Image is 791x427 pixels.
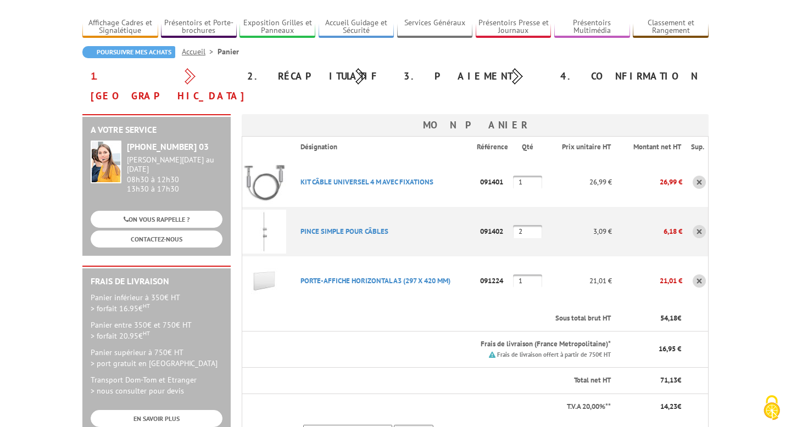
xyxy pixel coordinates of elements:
a: CONTACTEZ-NOUS [91,231,222,248]
div: 3. Paiement [396,66,552,86]
img: PORTE-AFFICHE HORIZONTAL A3 (297 X 420 MM) [242,259,286,303]
img: widget-service.jpg [91,141,121,183]
th: Désignation [292,137,477,158]
p: Total net HT [251,375,611,386]
button: Cookies (fenêtre modale) [753,390,791,427]
a: Classement et Rangement [633,18,709,36]
img: KIT CâBLE UNIVERSEL 4 M AVEC FIXATIONS [242,160,286,204]
strong: [PHONE_NUMBER] 03 [127,141,209,152]
div: 1. [GEOGRAPHIC_DATA] [82,66,239,106]
h2: A votre service [91,125,222,135]
th: Qté [513,137,546,158]
p: Panier inférieur à 350€ HT [91,292,222,314]
a: Exposition Grilles et Panneaux [239,18,315,36]
span: > nous consulter pour devis [91,386,184,396]
sup: HT [143,302,150,310]
a: KIT CâBLE UNIVERSEL 4 M AVEC FIXATIONS [300,177,433,187]
th: Sup. [682,137,709,158]
a: PINCE SIMPLE POUR CâBLES [300,227,388,236]
div: [PERSON_NAME][DATE] au [DATE] [127,155,222,174]
span: 54,18 [660,313,677,323]
span: 71,13 [660,375,677,385]
img: Cookies (fenêtre modale) [758,394,786,422]
span: > forfait 16.95€ [91,304,150,313]
p: 6,18 € [612,222,682,241]
sup: HT [143,329,150,337]
span: > forfait 20.95€ [91,331,150,341]
p: € [621,402,681,412]
a: Affichage Cadres et Signalétique [82,18,158,36]
small: Frais de livraison offert à partir de 750€ HT [497,351,611,358]
a: Accueil Guidage et Sécurité [319,18,394,36]
p: 091402 [477,222,513,241]
a: Présentoirs Presse et Journaux [476,18,552,36]
th: Sous total brut HT [292,306,612,332]
a: ON VOUS RAPPELLE ? [91,211,222,228]
p: Prix unitaire HT [555,142,611,153]
p: T.V.A 20,00%** [251,402,611,412]
h2: Frais de Livraison [91,277,222,286]
p: Montant net HT [621,142,681,153]
a: PORTE-AFFICHE HORIZONTAL A3 (297 X 420 MM) [300,276,450,285]
p: 21,01 € [546,271,612,290]
p: Frais de livraison (France Metropolitaine)* [300,339,611,350]
p: € [621,313,681,324]
a: Présentoirs et Porte-brochures [161,18,237,36]
img: PINCE SIMPLE POUR CâBLES [242,210,286,254]
img: picto.png [489,351,495,358]
p: € [621,375,681,386]
span: 16,95 € [659,344,681,353]
a: Présentoirs Multimédia [554,18,630,36]
p: 26,99 € [612,172,682,192]
h3: Mon panier [242,114,709,136]
p: Transport Dom-Tom et Etranger [91,374,222,396]
p: Panier supérieur à 750€ HT [91,347,222,369]
div: 2. Récapitulatif [239,66,396,86]
span: 14,23 [660,402,677,411]
a: Accueil [182,47,218,57]
p: 091401 [477,172,513,192]
p: Panier entre 350€ et 750€ HT [91,319,222,341]
p: 091224 [477,271,513,290]
p: 26,99 € [546,172,612,192]
p: 21,01 € [612,271,682,290]
a: Services Généraux [397,18,473,36]
span: > port gratuit en [GEOGRAPHIC_DATA] [91,358,218,368]
p: 3,09 € [546,222,612,241]
p: Référence [477,142,512,153]
a: EN SAVOIR PLUS [91,410,222,427]
div: 4. Confirmation [552,66,709,86]
div: 08h30 à 12h30 13h30 à 17h30 [127,155,222,193]
a: Poursuivre mes achats [82,46,175,58]
li: Panier [218,46,239,57]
